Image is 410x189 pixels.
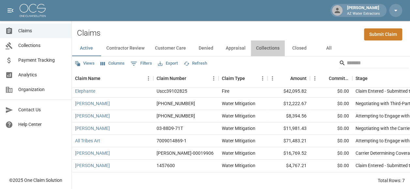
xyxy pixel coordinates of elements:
button: Contractor Review [101,40,150,56]
div: $71,483.21 [267,135,310,147]
button: Sort [368,74,377,83]
div: 1006-36-9475 [157,100,195,107]
button: Denied [191,40,220,56]
div: $0.00 [310,85,352,98]
div: $12,222.67 [267,98,310,110]
button: Menu [144,73,153,83]
h2: Claims [77,28,100,38]
div: 1457600 [157,162,175,169]
div: Claim Number [157,69,186,87]
span: Claims [18,27,66,34]
button: Closed [285,40,314,56]
button: Show filters [129,58,154,69]
button: Collections [251,40,285,56]
button: Sort [100,74,110,83]
button: open drawer [4,4,17,17]
div: $0.00 [310,110,352,122]
div: $42,095.82 [267,85,310,98]
button: Select columns [99,58,126,69]
button: Export [156,58,179,69]
button: Views [73,58,96,69]
span: Analytics [18,71,66,78]
div: Claim Type [222,69,245,87]
div: Claim Number [153,69,219,87]
button: Menu [258,73,267,83]
div: Claim Name [72,69,153,87]
div: Committed Amount [329,69,349,87]
button: All [314,40,343,56]
div: Fire [222,88,229,94]
div: Claim Type [219,69,267,87]
div: Water Mitigation [222,137,255,144]
div: Water Mitigation [222,150,255,156]
div: $4,767.21 [267,160,310,172]
div: $0.00 [310,98,352,110]
a: Elephante [75,88,95,94]
div: $16,769.52 [267,147,310,160]
div: Amount [267,69,310,87]
button: Active [72,40,101,56]
div: $8,394.56 [267,110,310,122]
a: [PERSON_NAME] [75,150,110,156]
a: [PERSON_NAME] [75,162,110,169]
span: Contact Us [18,106,66,113]
a: [PERSON_NAME] [75,100,110,107]
button: Menu [310,73,320,83]
div: Search [339,58,409,70]
span: Payment Tracking [18,57,66,64]
button: Appraisal [220,40,251,56]
div: [PERSON_NAME] [344,5,383,16]
div: Committed Amount [310,69,352,87]
div: $0.00 [310,147,352,160]
a: All Tribes Art [75,137,100,144]
button: Menu [267,73,277,83]
button: Sort [186,74,195,83]
div: Water Mitigation [222,162,255,169]
a: Submit Claim [364,28,402,40]
div: © 2025 One Claim Solution [9,177,62,183]
div: Uscc39102825 [157,88,187,94]
button: Sort [245,74,254,83]
button: Sort [320,74,329,83]
a: [PERSON_NAME] [75,113,110,119]
div: $0.00 [310,135,352,147]
div: $0.00 [310,122,352,135]
div: PRAH-00019906 [157,150,214,156]
button: Refresh [182,58,209,69]
div: Stage [356,69,368,87]
div: 03-88D9-71T [157,125,183,132]
div: Amount [290,69,307,87]
div: dynamic tabs [72,40,410,56]
button: Menu [209,73,219,83]
div: 7009014869-1 [157,137,187,144]
span: Organization [18,86,66,93]
a: [PERSON_NAME] [75,125,110,132]
div: 01-009-101738 [157,113,195,119]
span: Collections [18,42,66,49]
button: Customer Care [150,40,191,56]
div: Total Rows: 7 [378,177,405,184]
div: Water Mitigation [222,113,255,119]
div: $0.00 [310,160,352,172]
img: ocs-logo-white-transparent.png [20,4,46,17]
p: AZ Water Extractors [347,11,380,17]
span: Help Center [18,121,66,128]
div: Claim Name [75,69,100,87]
div: $11,981.43 [267,122,310,135]
button: Sort [281,74,290,83]
div: Water Mitigation [222,100,255,107]
div: Water Mitigation [222,125,255,132]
